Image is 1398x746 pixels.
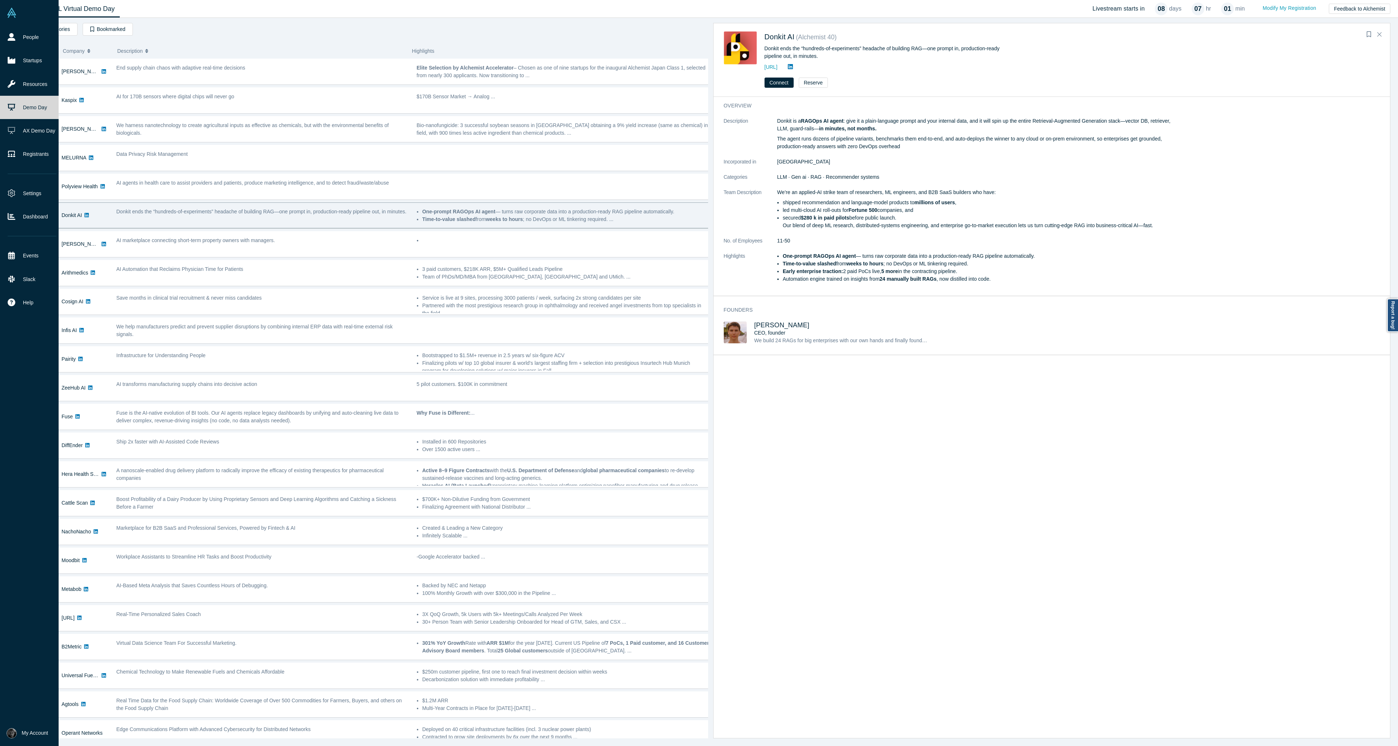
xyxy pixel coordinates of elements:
[116,583,268,588] span: AI-Based Meta Analysis that Saves Countless Hours of Debugging.
[116,467,384,481] span: A nanoscale-enabled drug delivery platform to radically improve the efficacy of existing therapeu...
[116,266,244,272] span: AI Automation that Reclaims Physician Time for Patients
[796,33,837,41] small: ( Alchemist 40 )
[422,704,709,712] li: Multi-Year Contracts in Place for [DATE]-[DATE] ...
[422,352,709,359] li: Bootstrapped to $1.5M+ revenue in 2.5 years w/ six-figure ACV
[62,241,109,247] a: [PERSON_NAME] AI
[62,183,98,189] a: Polyview Health
[724,31,757,64] img: Donkit AI's Logo
[783,260,1177,268] li: from ; no DevOps or ML tinkering required.
[62,299,83,304] a: Cosign AI
[422,294,709,302] li: Service is live at 9 sites, processing 3000 patients / week, surfacing 2x strong candidates per site
[422,216,709,223] li: from ; no DevOps or ML tinkering required. ...
[116,410,399,423] span: Fuse is the AI-native evolution of BI tools. Our AI agents replace legacy dashboards by unifying ...
[724,158,777,173] dt: Incorporated in
[724,102,1166,110] h3: overview
[422,359,709,375] li: Finalizing pilots w/ top 10 global insurer & world's largest staffing firm + selection into prest...
[783,275,1177,283] li: Automation engine trained on insights from , now distilled into code.
[724,237,777,252] dt: No. of Employees
[7,728,48,738] button: My Account
[62,126,103,132] a: [PERSON_NAME]
[116,122,389,136] span: We harness nanotechnology to create agricultural inputs as effective as chemicals, but with the e...
[62,529,91,534] a: NachoNacho
[880,276,936,282] strong: 24 manually built RAGs
[1374,29,1385,40] button: Close
[765,45,1007,60] div: Donkit ends the “hundreds-of-experiments” headache of building RAG—one prompt in, production-read...
[117,43,404,59] button: Description
[1206,4,1211,13] p: hr
[422,503,709,511] li: Finalizing Agreement with National Distributor ...
[116,151,188,157] span: Data Privacy Risk Management
[848,207,877,213] strong: Fortune 500
[62,414,73,419] a: Fuse
[422,589,709,597] li: 100% Monthly Growth with over $300,000 in the Pipeline ...
[1192,3,1204,15] div: 07
[62,471,111,477] a: Hera Health Solutions
[777,237,1177,245] dd: 11-50
[116,209,407,214] span: Donkit ends the “hundreds-of-experiments” headache of building RAG—one prompt in, production-read...
[117,43,143,59] span: Description
[62,356,76,362] a: Pairity
[116,324,393,337] span: We help manufacturers predict and prevent supplier disruptions by combining internal ERP data wit...
[846,261,884,267] strong: weeks to hours
[783,268,1177,275] li: 2 paid PoCs live, in the contracting pipeline.
[62,270,88,276] a: Arithmedics
[62,557,80,563] a: Moodbit
[422,446,709,453] li: Over 1500 active users ...
[422,273,709,281] li: Team of PhDs/MD/MBA from [GEOGRAPHIC_DATA], [GEOGRAPHIC_DATA] and UMich. ...
[783,268,843,274] strong: Early enterprise traction:
[754,338,1078,343] span: We build 24 RAGs for big enterprises with our own hands and finally found a way how to build an A...
[783,252,1177,260] li: — turns raw corporate data into a production-ready RAG pipeline automatically.
[1093,5,1145,12] h4: Livestream starts in
[116,698,402,711] span: Real Time Data for the Food Supply Chain: Worldwide Coverage of Over 500 Commodities for Farmers,...
[62,730,103,736] a: Operant Networks
[801,118,844,124] strong: RAGOps AI agent
[422,582,709,589] li: Backed by NEC and Netapp
[783,206,1177,214] li: led multi-cloud AI roll-outs for companies, and
[116,65,245,71] span: End supply chain chaos with adaptive real-time decisions
[486,216,523,222] strong: weeks to hours
[422,438,709,446] li: Installed in 600 Repositories
[1155,3,1168,15] div: 08
[416,553,709,561] p: -Google Accelerator backed ...
[754,330,786,336] span: CEO, founder
[116,295,262,301] span: Save months in clinical trial recruitment & never miss candidates
[416,410,470,416] strong: Why Fuse is Different:
[116,554,272,560] span: Workplace Assistants to Streamline HR Tasks and Boost Productivity
[62,672,125,678] a: Universal Fuel Technologies
[422,639,709,655] li: Rate with for the year [DATE]. Current US Pipeline of . Total outside of [GEOGRAPHIC_DATA]. ...
[777,174,880,180] span: LLM · Gen ai · RAG · Recommender systems
[62,68,103,74] a: [PERSON_NAME]
[116,237,275,243] span: AI marketplace connecting short-term property owners with managers.
[62,212,82,218] a: Donkit AI
[116,94,234,99] span: AI for 170B sensors where digital chips will never go
[422,496,709,503] li: $700K+ Non-Dilutive Funding from Government
[116,611,201,617] span: Real-Time Personalized Sales Coach
[422,483,493,489] strong: Heracles AI (Beta Launched):
[62,327,77,333] a: Infis AI
[62,701,79,707] a: Agtools
[422,532,709,540] li: Infinitely Scalable ...
[116,496,396,510] span: Boost Profitability of a Dairy Producer by Using Proprietary Sensors and Deep Learning Algorithms...
[422,208,709,216] li: — turns raw corporate data into a production-ready RAG pipeline automatically.
[422,611,709,618] li: 3X QoQ Growth, 5k Users with 5k+ Meetings/Calls Analyzed Per Week
[724,189,777,237] dt: Team Description
[819,126,877,131] strong: in minutes, not months.
[1329,4,1390,14] button: Feedback to Alchemist
[765,33,795,41] span: Donkit AI
[116,726,311,732] span: Edge Communications Platform with Advanced Cybersecurity for Distributed Networks
[416,380,709,388] p: 5 pilot customers. $100K in commitment
[724,321,747,343] img: Mikhail Baklanov's Profile Image
[422,640,465,646] strong: 301% YoY Growth
[724,252,777,291] dt: Highlights
[63,43,85,59] span: Company
[116,381,257,387] span: AI transforms manufacturing supply chains into decisive action
[498,648,548,654] strong: 25 Global customers
[63,43,110,59] button: Company
[22,729,48,737] span: My Account
[416,64,709,79] p: – Chosen as one of nine startups for the inaugural Alchemist Japan Class 1, selected from nearly ...
[422,467,709,482] li: with the and to re-develop sustained-release vaccines and long-acting generics.
[783,261,836,267] strong: Time-to-value slashed
[783,214,1177,229] li: secured before public launch. Our blend of deep ML research, distributed-systems engineering, and...
[416,65,514,71] strong: Elite Selection by Alchemist Accelerator
[783,253,856,259] strong: One-prompt RAGOps AI agent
